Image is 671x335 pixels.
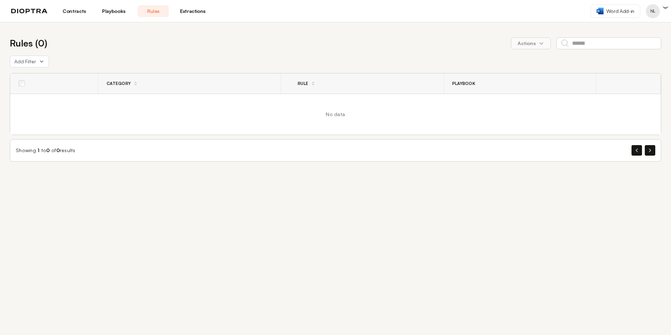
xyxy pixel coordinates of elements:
img: word [597,8,604,14]
a: Extractions [177,5,208,17]
button: Next [645,145,655,156]
a: Word Add-in [591,5,640,18]
span: Playbook [452,81,475,86]
a: Playbooks [98,5,129,17]
span: Category [107,81,131,86]
button: Previous [632,145,642,156]
button: Add Filter [10,56,49,67]
div: Showing to of results [16,147,75,154]
button: Profile menu [646,4,660,18]
span: Actions [512,37,550,50]
h2: Rules ( 0 ) [10,36,47,50]
span: Add Filter [14,58,36,65]
span: 1 [37,147,39,153]
span: Word Add-in [606,8,634,15]
div: No data [19,111,652,118]
div: Rule [289,81,308,86]
span: 0 [56,147,60,153]
button: Actions [511,37,551,49]
img: logo [11,9,48,14]
span: 0 [46,147,50,153]
a: Rules [138,5,169,17]
a: Contracts [59,5,90,17]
